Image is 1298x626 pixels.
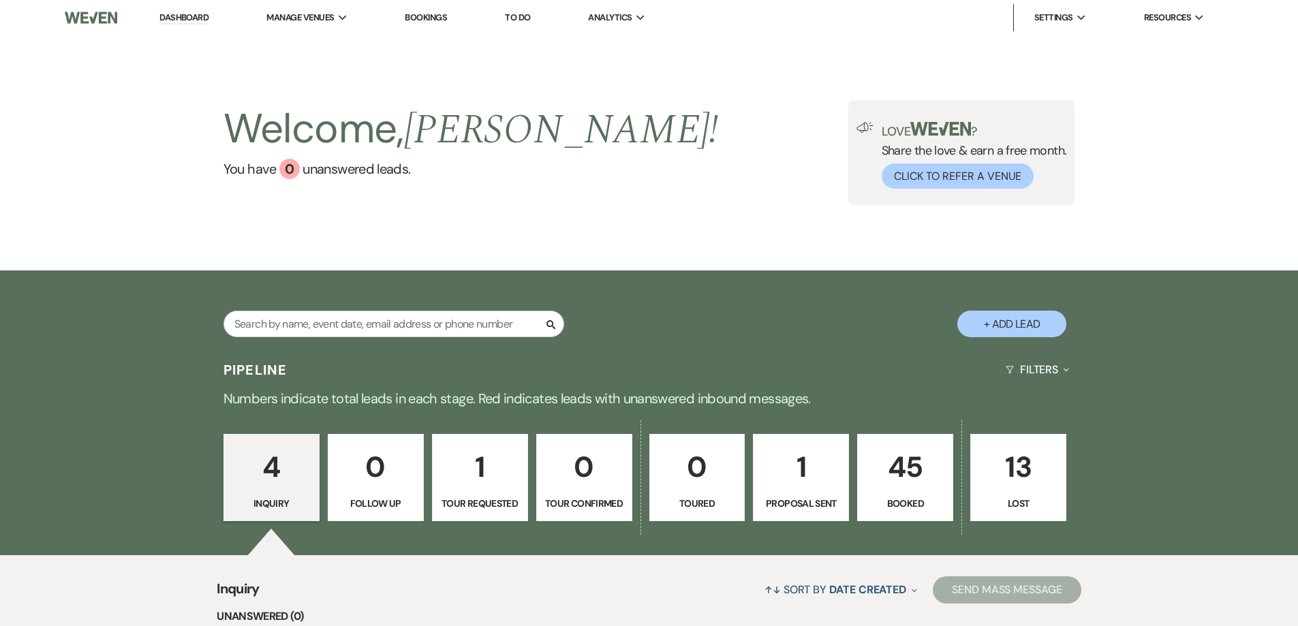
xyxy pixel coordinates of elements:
span: [PERSON_NAME] ! [404,99,719,161]
a: 0Follow Up [328,434,424,521]
a: Bookings [405,12,447,23]
p: Booked [866,496,944,511]
img: loud-speaker-illustration.svg [856,122,874,133]
p: Tour Requested [441,496,519,511]
div: Share the love & earn a free month. [874,122,1067,189]
li: Unanswered (0) [217,608,1081,625]
p: Lost [979,496,1057,511]
span: Analytics [588,11,632,25]
div: 0 [279,159,300,179]
p: 0 [658,444,737,490]
h3: Pipeline [223,360,288,379]
a: 0Toured [649,434,745,521]
p: Tour Confirmed [545,496,623,511]
p: 0 [337,444,415,490]
a: 4Inquiry [223,434,320,521]
img: Weven Logo [65,3,117,32]
button: Filters [1000,351,1075,388]
span: Date Created [829,582,906,597]
p: 13 [979,444,1057,490]
button: Sort By Date Created [759,572,923,608]
p: Inquiry [232,496,311,511]
p: Proposal Sent [762,496,840,511]
a: 45Booked [857,434,953,521]
img: weven-logo-green.svg [910,122,971,136]
span: Manage Venues [266,11,334,25]
p: 0 [545,444,623,490]
button: Click to Refer a Venue [882,163,1034,189]
p: Follow Up [337,496,415,511]
p: 45 [866,444,944,490]
a: To Do [505,12,530,23]
a: You have 0 unanswered leads. [223,159,719,179]
h2: Welcome, [223,100,719,159]
p: Toured [658,496,737,511]
span: ↑↓ [764,582,781,597]
a: 1Tour Requested [432,434,528,521]
a: 13Lost [970,434,1066,521]
input: Search by name, event date, email address or phone number [223,311,564,337]
p: Numbers indicate total leads in each stage. Red indicates leads with unanswered inbound messages. [159,388,1140,409]
a: Dashboard [159,12,208,25]
span: Resources [1144,11,1191,25]
p: 1 [762,444,840,490]
span: Settings [1034,11,1073,25]
a: 1Proposal Sent [753,434,849,521]
p: 1 [441,444,519,490]
button: Send Mass Message [933,576,1081,604]
p: Love ? [882,122,1067,138]
button: + Add Lead [957,311,1066,337]
a: 0Tour Confirmed [536,434,632,521]
span: Inquiry [217,578,260,608]
p: 4 [232,444,311,490]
